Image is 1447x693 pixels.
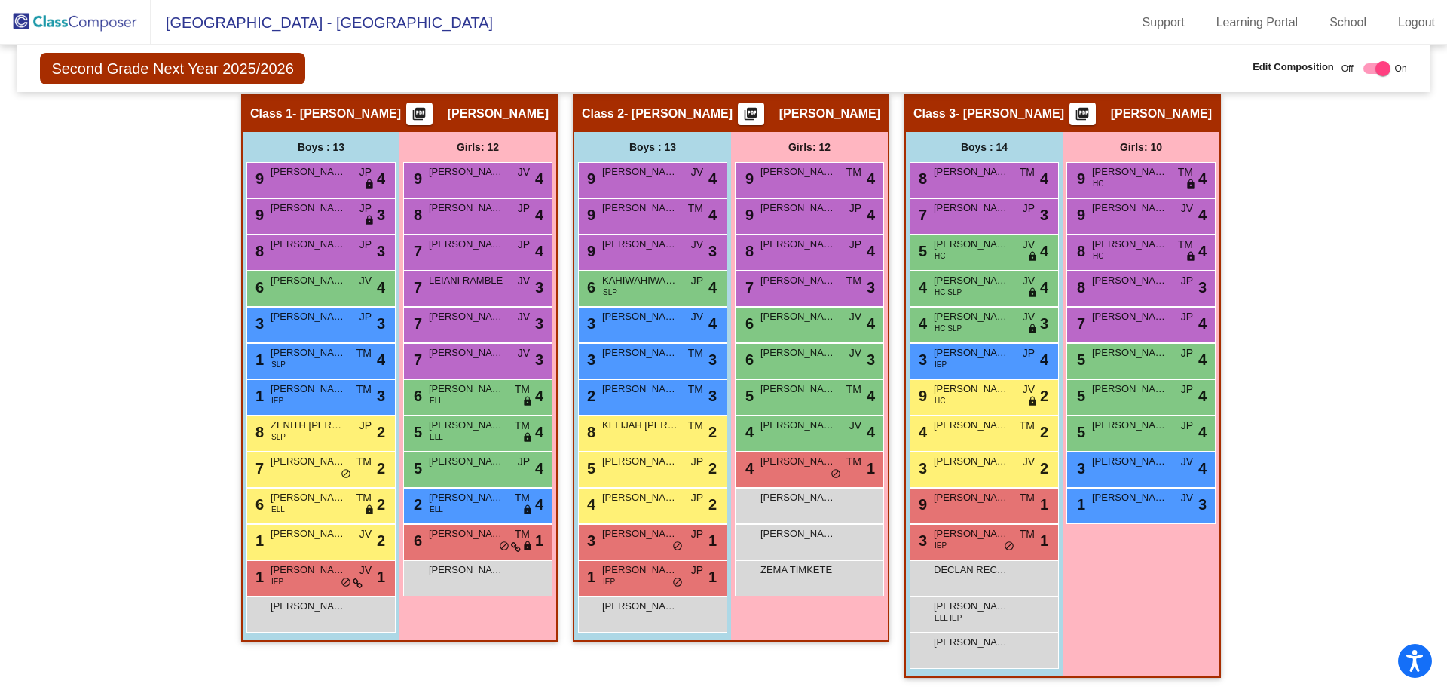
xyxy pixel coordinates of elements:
span: 3 [252,315,264,332]
span: TM [515,382,530,397]
span: 9 [583,243,595,259]
span: 9 [1073,207,1085,223]
span: TM [1020,490,1035,506]
span: [PERSON_NAME] [271,201,346,216]
span: 3 [867,348,875,371]
span: [PERSON_NAME] [934,345,1009,360]
span: [PERSON_NAME] [760,345,836,360]
span: JV [518,309,530,325]
span: 4 [535,204,543,226]
span: 3 [535,348,543,371]
span: JP [1181,345,1193,361]
span: 3 [583,351,595,368]
span: TM [688,418,703,434]
div: Girls: 10 [1063,132,1219,162]
span: 3 [377,204,385,226]
span: 9 [583,207,595,223]
span: 3 [583,315,595,332]
span: [PERSON_NAME] [934,382,1009,397]
span: 4 [742,424,754,440]
span: 1 [1040,493,1048,516]
span: Off [1341,62,1354,75]
span: 2 [708,457,717,480]
span: JV [1023,237,1035,253]
span: lock [364,179,375,191]
span: [PERSON_NAME] [429,382,504,397]
span: [PERSON_NAME] [934,164,1009,179]
span: 4 [535,240,543,262]
span: 4 [535,167,543,190]
span: 6 [742,351,754,368]
span: 6 [742,315,754,332]
span: [PERSON_NAME] ST.[PERSON_NAME] [1092,345,1167,360]
span: [PERSON_NAME] [1092,201,1167,216]
span: 3 [535,276,543,299]
span: HC [935,395,945,406]
span: lock [522,396,533,408]
span: 4 [377,167,385,190]
button: Print Students Details [1069,103,1096,125]
span: 3 [1198,276,1207,299]
span: JV [518,345,530,361]
span: JV [359,273,372,289]
span: JP [359,309,372,325]
span: TM [515,418,530,434]
span: [PERSON_NAME] [934,418,1009,433]
span: JP [518,237,530,253]
span: 6 [410,388,422,404]
span: lock [364,215,375,227]
span: JV [518,273,530,289]
button: Print Students Details [738,103,764,125]
span: [PERSON_NAME] [934,454,1009,469]
span: [PERSON_NAME] [429,201,504,216]
span: TM [846,273,861,289]
span: JP [1181,382,1193,397]
span: JV [1181,454,1193,470]
span: Second Grade Next Year 2025/2026 [40,53,304,84]
div: Boys : 14 [906,132,1063,162]
span: 3 [377,240,385,262]
span: 4 [708,312,717,335]
span: 5 [742,388,754,404]
span: JV [691,237,703,253]
span: 5 [1073,351,1085,368]
span: 7 [410,279,422,296]
span: JP [1181,309,1193,325]
span: 5 [1073,388,1085,404]
span: 2 [410,496,422,513]
span: [PERSON_NAME] [429,237,504,252]
span: 2 [1040,385,1048,407]
span: 8 [583,424,595,440]
span: SLP [603,287,617,298]
span: JV [849,309,861,325]
span: 4 [867,240,875,262]
span: 4 [867,385,875,407]
span: [PERSON_NAME] [1092,237,1167,252]
span: JV [849,418,861,434]
span: 8 [410,207,422,223]
span: 3 [915,460,927,477]
span: 9 [742,170,754,187]
span: 4 [535,457,543,480]
span: [PERSON_NAME] [1092,273,1167,288]
span: [PERSON_NAME] [271,526,346,541]
span: [PERSON_NAME] [602,382,678,397]
mat-icon: picture_as_pdf [742,106,760,127]
span: [PERSON_NAME] [760,164,836,179]
span: KELIJAH [PERSON_NAME] [602,418,678,433]
span: [PERSON_NAME] [PERSON_NAME] [934,237,1009,252]
span: JP [1181,418,1193,434]
span: 9 [742,207,754,223]
span: lock [522,432,533,444]
span: SLP [271,359,286,370]
span: [PERSON_NAME] [760,309,836,324]
span: [PERSON_NAME] [760,201,836,216]
span: [PERSON_NAME] [760,273,836,288]
span: [PERSON_NAME] [760,237,836,252]
span: [PERSON_NAME] [602,201,678,216]
span: 1 [252,388,264,404]
span: [PERSON_NAME] [602,490,678,505]
span: TM [688,345,703,361]
span: 4 [1198,385,1207,407]
span: 9 [1073,170,1085,187]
